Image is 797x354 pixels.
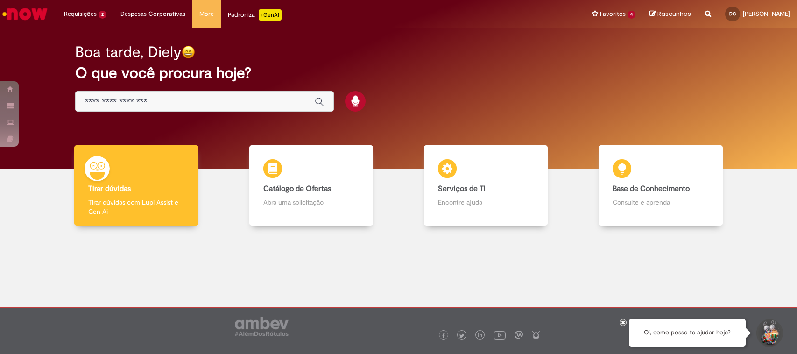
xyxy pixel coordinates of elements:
b: Serviços de TI [438,184,486,193]
a: Catálogo de Ofertas Abra uma solicitação [224,145,398,226]
p: Encontre ajuda [438,198,534,207]
span: Rascunhos [657,9,691,18]
p: Tirar dúvidas com Lupi Assist e Gen Ai [88,198,184,216]
img: logo_footer_naosei.png [532,331,540,339]
span: Favoritos [600,9,626,19]
span: Requisições [64,9,97,19]
h2: O que você procura hoje? [75,65,722,81]
b: Tirar dúvidas [88,184,131,193]
p: Consulte e aprenda [613,198,708,207]
img: logo_footer_ambev_rotulo_gray.png [235,317,289,336]
img: logo_footer_twitter.png [459,333,464,338]
div: Padroniza [228,9,282,21]
p: +GenAi [259,9,282,21]
a: Tirar dúvidas Tirar dúvidas com Lupi Assist e Gen Ai [49,145,224,226]
a: Base de Conhecimento Consulte e aprenda [573,145,748,226]
span: 2 [99,11,106,19]
img: logo_footer_workplace.png [515,331,523,339]
img: ServiceNow [1,5,49,23]
h2: Boa tarde, Diely [75,44,182,60]
div: Oi, como posso te ajudar hoje? [629,319,746,347]
span: Despesas Corporativas [120,9,185,19]
img: logo_footer_facebook.png [441,333,446,338]
img: logo_footer_youtube.png [494,329,506,341]
p: Abra uma solicitação [263,198,359,207]
a: Rascunhos [649,10,691,19]
span: DC [729,11,736,17]
span: More [199,9,214,19]
img: happy-face.png [182,45,195,59]
b: Catálogo de Ofertas [263,184,331,193]
a: Serviços de TI Encontre ajuda [399,145,573,226]
button: Iniciar Conversa de Suporte [755,319,783,347]
img: logo_footer_linkedin.png [478,333,483,339]
span: 4 [628,11,635,19]
b: Base de Conhecimento [613,184,690,193]
span: [PERSON_NAME] [743,10,790,18]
